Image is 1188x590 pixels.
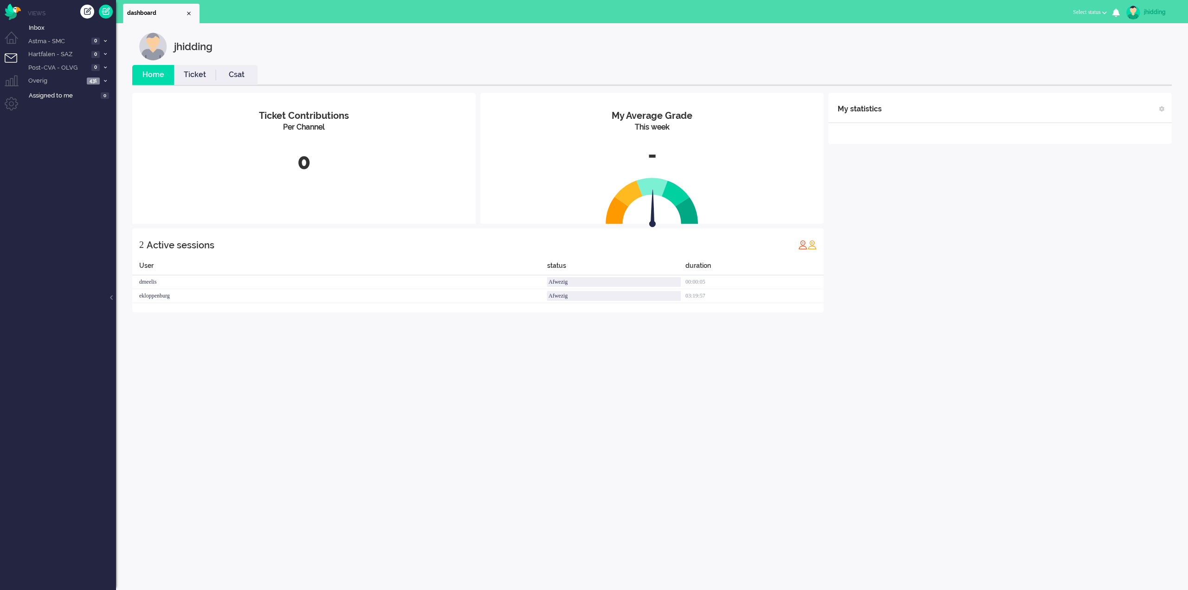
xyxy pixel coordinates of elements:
[5,75,26,96] li: Supervisor menu
[1067,6,1112,19] button: Select status
[5,4,21,20] img: flow_omnibird.svg
[139,122,469,133] div: Per Channel
[216,70,258,80] a: Csat
[685,289,824,303] div: 03:19:57
[5,97,26,118] li: Admin menu
[5,6,21,13] a: Omnidesk
[807,240,817,249] img: profile_orange.svg
[87,78,100,84] span: 431
[27,50,89,59] span: Hartfalen - SAZ
[139,32,167,60] img: customer.svg
[685,275,824,289] div: 00:00:05
[99,5,113,19] a: Quick Ticket
[838,100,882,118] div: My statistics
[28,9,116,17] li: Views
[1124,6,1179,19] a: jhidding
[80,5,94,19] div: Create ticket
[606,177,698,224] img: semi_circle.svg
[5,32,26,52] li: Dashboard menu
[633,189,672,229] img: arrow.svg
[147,236,214,254] div: Active sessions
[139,147,469,177] div: 0
[127,9,185,17] span: dashboard
[216,65,258,85] li: Csat
[487,140,817,170] div: -
[547,291,681,301] div: Afwezig
[29,91,98,100] span: Assigned to me
[1144,7,1179,17] div: jhidding
[132,261,547,275] div: User
[685,261,824,275] div: duration
[101,92,109,99] span: 0
[132,70,174,80] a: Home
[91,38,100,45] span: 0
[174,70,216,80] a: Ticket
[547,261,685,275] div: status
[91,64,100,71] span: 0
[132,65,174,85] li: Home
[5,53,26,74] li: Tickets menu
[487,122,817,133] div: This week
[174,32,213,60] div: jhidding
[1073,9,1101,15] span: Select status
[547,277,681,287] div: Afwezig
[174,65,216,85] li: Ticket
[123,4,200,23] li: Dashboard
[139,235,144,254] div: 2
[487,109,817,123] div: My Average Grade
[27,64,89,72] span: Post-CVA - OLVG
[798,240,807,249] img: profile_red.svg
[1067,3,1112,23] li: Select status
[27,22,116,32] a: Inbox
[185,10,193,17] div: Close tab
[27,90,116,100] a: Assigned to me 0
[132,275,547,289] div: dmeelis
[27,77,84,85] span: Overig
[139,109,469,123] div: Ticket Contributions
[132,289,547,303] div: ekloppenburg
[29,24,116,32] span: Inbox
[27,37,89,46] span: Astma - SMC
[1126,6,1140,19] img: avatar
[91,51,100,58] span: 0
